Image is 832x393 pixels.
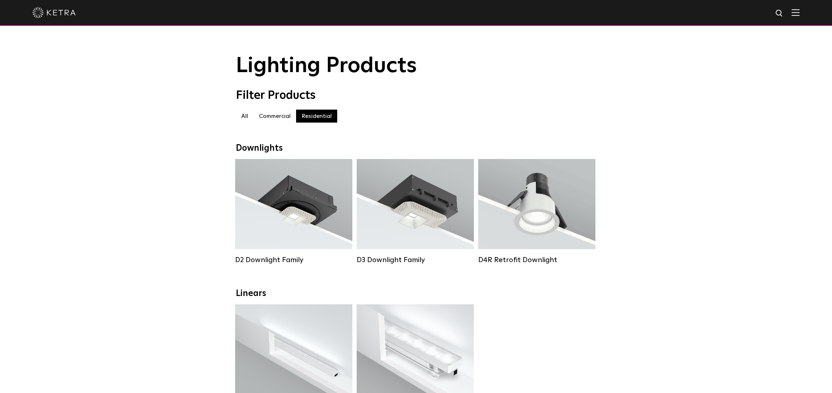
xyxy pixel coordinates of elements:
div: Linears [236,288,597,299]
div: D2 Downlight Family [235,256,352,264]
div: D3 Downlight Family [357,256,474,264]
a: D2 Downlight Family Lumen Output:1200Colors:White / Black / Gloss Black / Silver / Bronze / Silve... [235,159,352,264]
img: search icon [775,9,784,18]
a: D3 Downlight Family Lumen Output:700 / 900 / 1100Colors:White / Black / Silver / Bronze / Paintab... [357,159,474,264]
label: Residential [296,110,337,123]
a: D4R Retrofit Downlight Lumen Output:800Colors:White / BlackBeam Angles:15° / 25° / 40° / 60°Watta... [478,159,595,264]
img: ketra-logo-2019-white [32,7,76,18]
span: Lighting Products [236,55,417,77]
div: Filter Products [236,89,597,102]
img: Hamburger%20Nav.svg [792,9,800,16]
div: D4R Retrofit Downlight [478,256,595,264]
label: Commercial [254,110,296,123]
div: Downlights [236,143,597,154]
label: All [236,110,254,123]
